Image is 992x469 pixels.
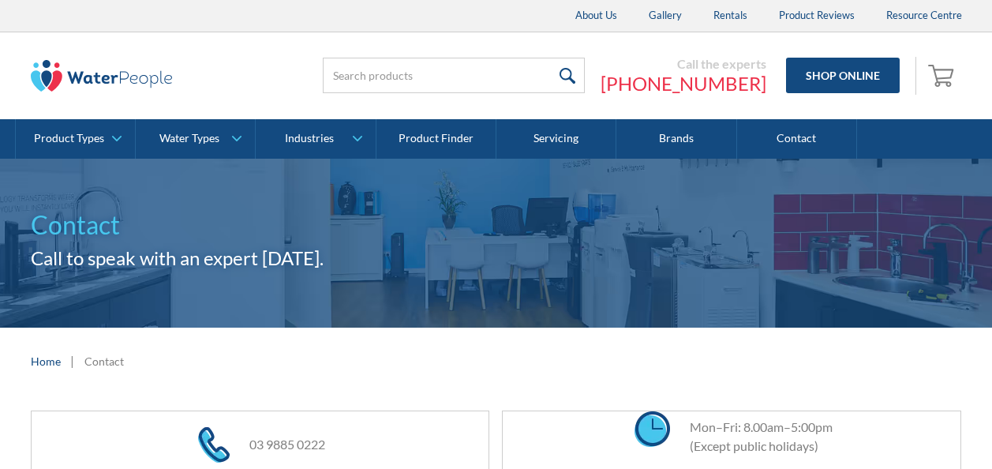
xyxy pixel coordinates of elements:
input: Search products [323,58,585,93]
div: Product Types [34,132,104,145]
div: Mon–Fri: 8.00am–5:00pm (Except public holidays) [674,418,833,456]
a: [PHONE_NUMBER] [601,72,766,96]
a: Product Finder [376,119,496,159]
a: Water Types [136,119,255,159]
div: Industries [285,132,334,145]
a: Open cart [924,57,962,95]
a: Shop Online [786,58,900,93]
img: clock icon [635,411,670,447]
a: Product Types [16,119,135,159]
div: Contact [84,353,124,370]
div: | [69,351,77,370]
img: The Water People [31,60,173,92]
div: Call the experts [601,56,766,72]
img: phone icon [198,427,230,463]
a: Servicing [496,119,616,159]
a: Brands [616,119,736,159]
a: Contact [737,119,857,159]
h2: Call to speak with an expert [DATE]. [31,244,962,272]
a: Industries [256,119,375,159]
img: shopping cart [928,62,958,88]
div: Water Types [159,132,219,145]
h1: Contact [31,206,962,244]
a: Home [31,353,61,370]
a: 03 9885 0222 [249,437,325,452]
